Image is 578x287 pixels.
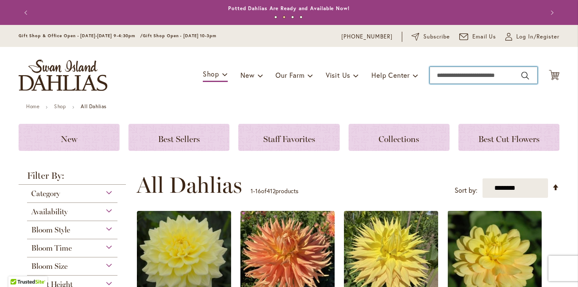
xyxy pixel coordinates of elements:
span: Best Sellers [158,134,200,144]
button: Previous [19,4,35,21]
a: Best Sellers [128,124,229,151]
span: Visit Us [326,71,350,79]
button: 1 of 4 [274,16,277,19]
a: Home [26,103,39,109]
span: Bloom Size [31,262,68,271]
strong: All Dahlias [81,103,106,109]
button: Next [543,4,559,21]
a: New [19,124,120,151]
span: All Dahlias [136,172,242,198]
label: Sort by: [455,183,477,198]
a: [PHONE_NUMBER] [341,33,393,41]
span: Bloom Time [31,243,72,253]
span: Category [31,189,60,198]
span: Gift Shop & Office Open - [DATE]-[DATE] 9-4:30pm / [19,33,143,38]
span: New [240,71,254,79]
span: 412 [267,187,275,195]
span: 16 [255,187,261,195]
span: 1 [251,187,253,195]
span: Collections [379,134,419,144]
a: store logo [19,60,107,91]
span: Staff Favorites [263,134,315,144]
span: Shop [203,69,219,78]
a: Staff Favorites [238,124,339,151]
a: Log In/Register [505,33,559,41]
span: New [61,134,77,144]
span: Availability [31,207,68,216]
span: Email Us [472,33,496,41]
a: Best Cut Flowers [458,124,559,151]
a: Subscribe [412,33,450,41]
p: - of products [251,184,298,198]
a: Shop [54,103,66,109]
span: Help Center [371,71,410,79]
a: Email Us [459,33,496,41]
span: Subscribe [423,33,450,41]
button: 3 of 4 [291,16,294,19]
span: Bloom Style [31,225,70,235]
a: Potted Dahlias Are Ready and Available Now! [228,5,350,11]
button: 4 of 4 [300,16,303,19]
span: Our Farm [275,71,304,79]
strong: Filter By: [19,171,126,185]
button: 2 of 4 [283,16,286,19]
span: Log In/Register [516,33,559,41]
iframe: Launch Accessibility Center [6,257,30,281]
span: Gift Shop Open - [DATE] 10-3pm [143,33,216,38]
a: Collections [349,124,450,151]
span: Best Cut Flowers [478,134,540,144]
